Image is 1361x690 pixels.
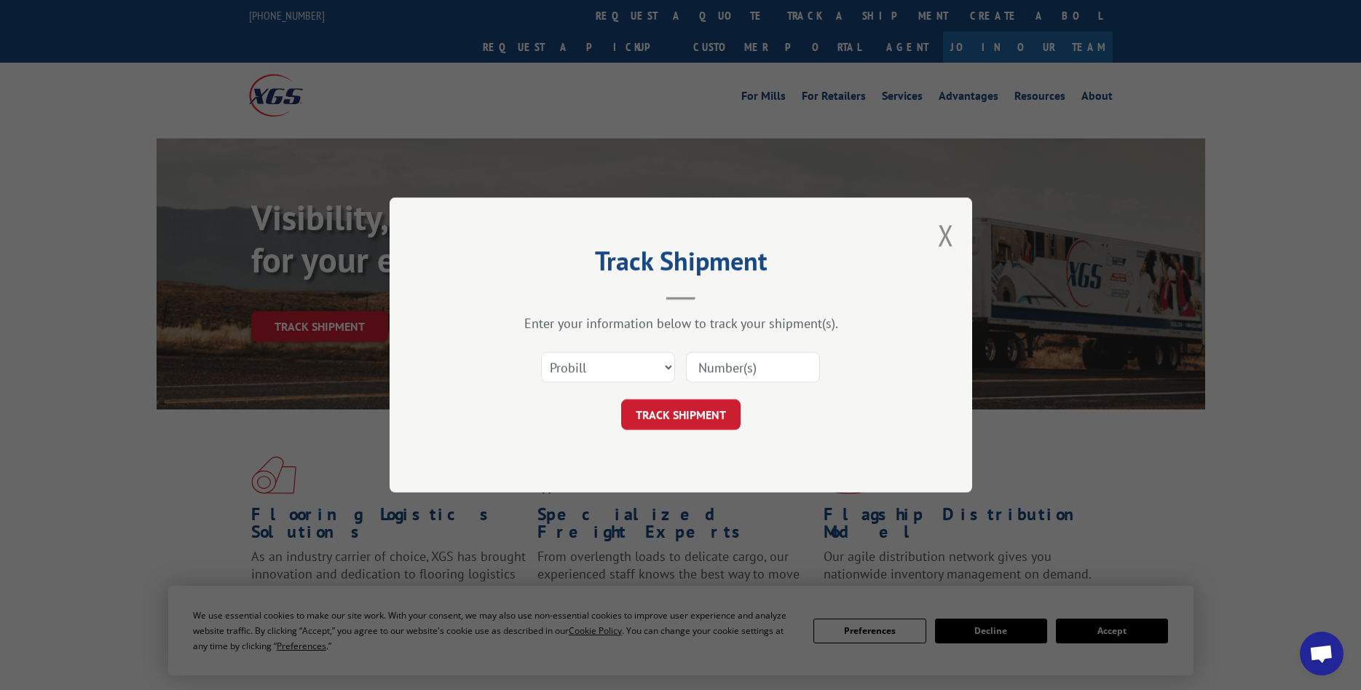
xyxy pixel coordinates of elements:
input: Number(s) [686,352,820,383]
div: Enter your information below to track your shipment(s). [462,315,899,332]
button: Close modal [938,216,954,254]
button: TRACK SHIPMENT [621,399,741,430]
h2: Track Shipment [462,251,899,278]
div: Open chat [1300,632,1344,675]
